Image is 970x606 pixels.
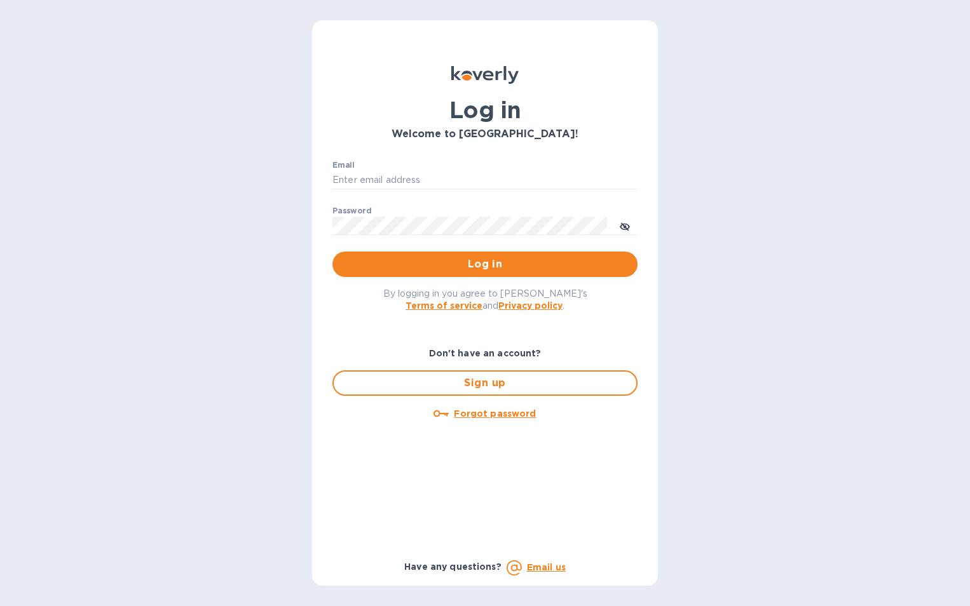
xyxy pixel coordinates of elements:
[332,171,638,190] input: Enter email address
[404,562,502,572] b: Have any questions?
[612,213,638,238] button: toggle password visibility
[527,562,566,572] a: Email us
[344,375,626,391] span: Sign up
[383,288,587,311] span: By logging in you agree to [PERSON_NAME]'s and .
[332,207,371,215] label: Password
[332,252,638,277] button: Log in
[332,97,638,123] h1: Log in
[429,348,542,358] b: Don't have an account?
[406,300,482,311] a: Terms of service
[498,300,563,311] a: Privacy policy
[332,128,638,140] h3: Welcome to [GEOGRAPHIC_DATA]!
[332,161,355,169] label: Email
[454,408,536,419] u: Forgot password
[343,257,627,272] span: Log in
[451,66,519,84] img: Koverly
[332,370,638,396] button: Sign up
